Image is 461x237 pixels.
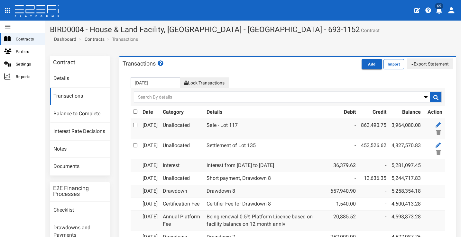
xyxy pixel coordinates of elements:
td: Unallocated [160,139,204,159]
a: [DATE] [143,214,158,220]
a: Documents [50,158,110,175]
td: 5,258,354.18 [389,185,423,198]
span: Settings [16,60,40,68]
a: [DATE] [143,175,158,181]
td: - [328,119,358,139]
td: 4,598,873.28 [389,210,423,231]
td: - [358,210,389,231]
td: - [328,172,358,185]
a: Certifier Fee for Drawdown 8 [207,201,271,207]
td: Unallocated [160,119,204,139]
td: 1,540.00 [328,198,358,210]
button: Import [383,59,404,69]
a: [DATE] [143,188,158,194]
h1: BIRD0004 - House & Land Facility, [GEOGRAPHIC_DATA] - [GEOGRAPHIC_DATA] - 693-1152 [50,25,456,34]
th: Details [204,106,328,119]
a: Interest Rate Decisions [50,123,110,140]
li: Transactions [106,36,138,42]
td: Interest [160,159,204,172]
span: Dashboard [51,37,76,42]
td: - [358,198,389,210]
td: 4,827,570.83 [389,139,423,159]
h3: Transactions [123,60,164,66]
a: Being renewal 0.5% Platform Licence based on facility balance on 12 month anniv [207,214,313,227]
td: - [358,159,389,172]
td: Unallocated [160,172,204,185]
a: Dashboard [51,36,76,42]
th: Credit [358,106,389,119]
td: 657,940.90 [328,185,358,198]
a: Add [362,61,383,67]
td: 5,244,717.83 [389,172,423,185]
td: Drawdown [160,185,204,198]
span: Contracts [16,35,40,43]
a: Details [50,70,110,87]
h3: Contract [53,59,75,65]
a: Settlement of Lot 135 [207,142,256,148]
input: From Transactions Date [131,77,180,88]
td: Annual Platform Fee [160,210,204,231]
td: 453,526.62 [358,139,389,159]
a: Balance to Complete [50,105,110,123]
a: Transactions [50,88,110,105]
th: Date [140,106,160,119]
th: Balance [389,106,423,119]
td: 20,885.52 [328,210,358,231]
span: Parties [16,48,40,55]
input: Search By details [134,92,442,102]
td: - [358,185,389,198]
a: [DATE] [143,122,158,128]
a: Contracts [85,36,105,42]
span: Reports [16,73,40,80]
th: Action [423,106,445,119]
button: Export Statement [407,58,453,69]
td: 863,490.75 [358,119,389,139]
a: Checklist [50,202,110,219]
th: Category [160,106,204,119]
button: Lock Transactions [180,77,229,88]
a: Short payment, Drawdown 8 [207,175,271,181]
td: 3,964,080.08 [389,119,423,139]
a: [DATE] [143,142,158,148]
td: 5,281,097.45 [389,159,423,172]
a: Notes [50,141,110,158]
h3: E2E Financing Processes [53,185,106,197]
small: Contract [360,28,380,33]
a: Interest from [DATE] to [DATE] [207,162,274,168]
button: Add [362,59,382,69]
th: Debit [328,106,358,119]
td: 13,636.35 [358,172,389,185]
a: [DATE] [143,162,158,168]
td: 4,600,413.28 [389,198,423,210]
a: [DATE] [143,201,158,207]
a: Drawdown 8 [207,188,235,194]
td: 36,379.62 [328,159,358,172]
td: - [328,139,358,159]
a: Sale - Lot 117 [207,122,238,128]
td: Certification Fee [160,198,204,210]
